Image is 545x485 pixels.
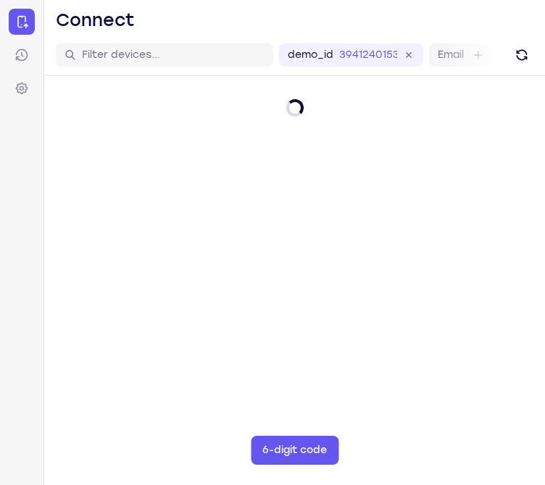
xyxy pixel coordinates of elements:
a: Sessions [9,42,35,68]
h1: Connect [56,9,135,32]
a: Connect [9,9,35,35]
button: 6-digit code [251,436,338,465]
label: demo_id [288,48,333,62]
input: Filter devices... [82,48,265,62]
a: Settings [9,75,35,101]
button: Refresh [510,43,533,67]
label: Email [438,48,464,62]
